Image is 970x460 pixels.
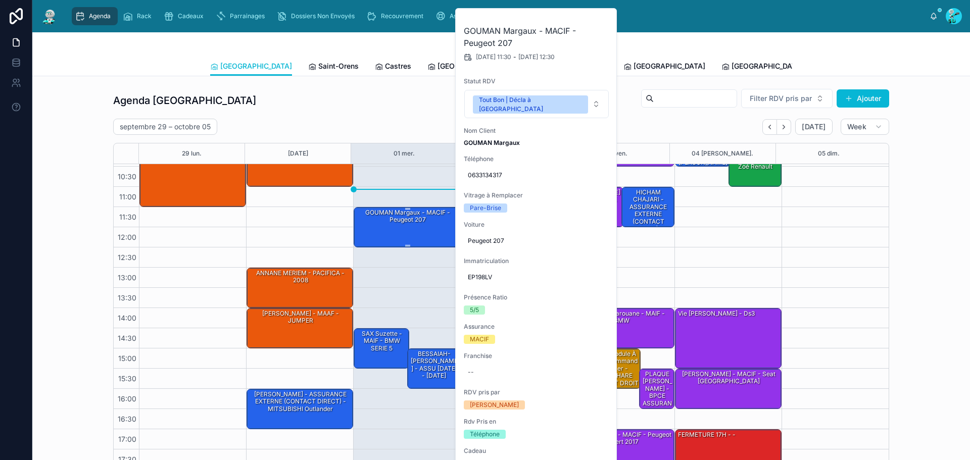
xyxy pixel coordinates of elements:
[604,349,640,388] div: Module à commander - PHARE AVT DROIT [PERSON_NAME] - MMA - classe A
[116,435,139,443] span: 17:00
[741,89,833,108] button: Select Button
[115,273,139,282] span: 13:00
[677,309,756,318] div: Vie [PERSON_NAME] - Ds3
[120,7,159,25] a: Rack
[40,8,59,24] img: App logo
[354,329,409,368] div: SAX Suzette - MAIF - BMW SERIE 5
[356,208,459,225] div: GOUMAN Margaux - MACIF - Peugeot 207
[568,309,674,348] div: ELGAROUI Marouane - MAIF - BMW
[450,12,483,20] span: Assurances
[115,394,139,403] span: 16:00
[318,61,359,71] span: Saint-Orens
[137,12,152,20] span: Rack
[464,155,609,163] span: Téléphone
[476,53,511,61] span: [DATE] 11:30
[470,430,500,439] div: Téléphone
[249,309,352,326] div: [PERSON_NAME] - MAAF - JUMPER
[161,7,211,25] a: Cadeaux
[354,208,460,247] div: GOUMAN Margaux - MACIF - Peugeot 207
[464,323,609,331] span: Assurance
[385,61,411,71] span: Castres
[470,203,501,213] div: Pare-Brise
[675,369,781,408] div: [PERSON_NAME] - MACIF - seat [GEOGRAPHIC_DATA]
[677,430,737,439] div: FERMETURE 17H - -
[394,143,415,164] button: 01 mer.
[464,257,609,265] span: Immatriculation
[247,268,353,308] div: ANNANE MERIEM - PACIFICA - 2008
[692,143,753,164] button: 04 [PERSON_NAME].
[623,57,705,77] a: [GEOGRAPHIC_DATA]
[249,269,352,285] div: ANNANE MERIEM - PACIFICA - 2008
[464,447,609,455] span: Cadeau
[116,374,139,383] span: 15:30
[570,309,673,326] div: ELGAROUI Marouane - MAIF - BMW
[729,147,782,186] div: [PERSON_NAME] - ORNIKAR - Zoé Renault
[464,293,609,301] span: Présence Ratio
[115,233,139,241] span: 12:00
[308,57,359,77] a: Saint-Orens
[89,12,111,20] span: Agenda
[505,7,595,25] a: NE PAS TOUCHER
[479,95,582,114] div: Tout Bon | Décla à [GEOGRAPHIC_DATA]
[468,273,605,281] span: EP198LV
[464,352,609,360] span: Franchise
[116,354,139,363] span: 15:00
[364,7,430,25] a: Recouvrement
[408,349,460,388] div: BESSAIAH-[PERSON_NAME] - ASSU [DATE] - [DATE]
[247,389,353,429] div: [PERSON_NAME] - ASSURANCE EXTERNE (CONTACT DIRECT) - MITSUBISHI Outlander
[182,143,202,164] button: 29 lun.
[432,7,490,25] a: Assurances
[230,12,265,20] span: Parrainages
[470,305,479,315] div: 5/5
[409,349,460,381] div: BESSAIAH-[PERSON_NAME] - ASSU [DATE] - [DATE]
[605,349,640,417] div: Module à commander - PHARE AVT DROIT [PERSON_NAME] - MMA - classe A
[750,93,812,104] span: Filter RDV pris par
[67,5,930,27] div: scrollable content
[762,119,777,135] button: Back
[468,237,605,245] span: Peugeot 207
[513,53,516,61] span: -
[732,61,803,71] span: [GEOGRAPHIC_DATA]
[115,293,139,302] span: 13:30
[518,53,555,61] span: [DATE] 12:30
[438,61,509,71] span: [GEOGRAPHIC_DATA]
[464,191,609,199] span: Vitrage à Remplacer
[72,7,118,25] a: Agenda
[113,93,256,108] h1: Agenda [GEOGRAPHIC_DATA]
[247,309,353,348] div: [PERSON_NAME] - MAAF - JUMPER
[841,119,889,135] button: Week
[795,119,832,135] button: [DATE]
[677,370,781,386] div: [PERSON_NAME] - MACIF - seat [GEOGRAPHIC_DATA]
[464,388,609,396] span: RDV pris par
[117,213,139,221] span: 11:30
[178,12,204,20] span: Cadeaux
[464,25,609,49] h2: GOUMAN Margaux - MACIF - Peugeot 207
[622,187,674,227] div: HICHAM CHAJARI - ASSURANCE EXTERNE (CONTACT DIRECT) - Classe A
[675,309,781,368] div: Vie [PERSON_NAME] - Ds3
[464,77,609,85] span: Statut RDV
[213,7,272,25] a: Parrainages
[375,57,411,77] a: Castres
[837,89,889,108] button: Ajouter
[464,90,609,118] button: Select Button
[464,221,609,229] span: Voiture
[249,390,352,414] div: [PERSON_NAME] - ASSURANCE EXTERNE (CONTACT DIRECT) - MITSUBISHI Outlander
[140,147,246,207] div: [PERSON_NAME] - MACIF - Q5
[427,57,509,77] a: [GEOGRAPHIC_DATA]
[288,143,308,164] div: [DATE]
[117,192,139,201] span: 11:00
[777,119,791,135] button: Next
[464,127,609,135] span: Nom Client
[470,400,519,410] div: [PERSON_NAME]
[818,143,840,164] button: 05 dim.
[291,12,355,20] span: Dossiers Non Envoyés
[721,57,803,77] a: [GEOGRAPHIC_DATA]
[381,12,423,20] span: Recouvrement
[623,188,674,241] div: HICHAM CHAJARI - ASSURANCE EXTERNE (CONTACT DIRECT) - Classe A
[570,430,673,447] div: BIELSA Marvyn - MACIF - Peugeot Expert 2017
[802,122,826,131] span: [DATE]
